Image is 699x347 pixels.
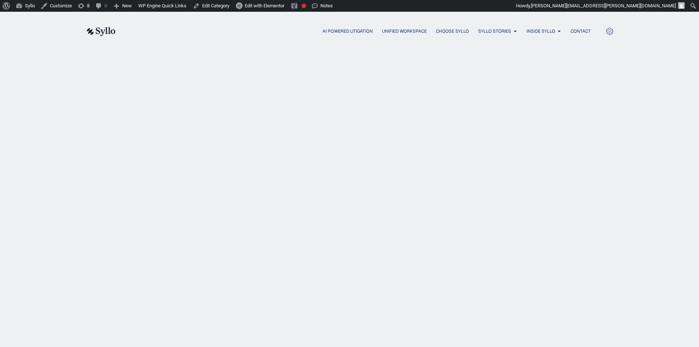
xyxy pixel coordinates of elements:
[302,4,306,8] div: Focus keyphrase not set
[527,28,555,35] a: Inside Syllo
[130,28,591,35] div: Menu Toggle
[436,28,469,35] a: Choose Syllo
[130,28,591,35] nav: Menu
[382,28,427,35] a: Unified Workspace
[478,28,511,35] a: Syllo Stories
[531,3,676,8] span: [PERSON_NAME][EMAIL_ADDRESS][PERSON_NAME][DOMAIN_NAME]
[245,3,284,8] span: Edit with Elementor
[571,28,591,35] a: Contact
[323,28,373,35] a: AI Powered Litigation
[85,27,116,36] img: syllo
